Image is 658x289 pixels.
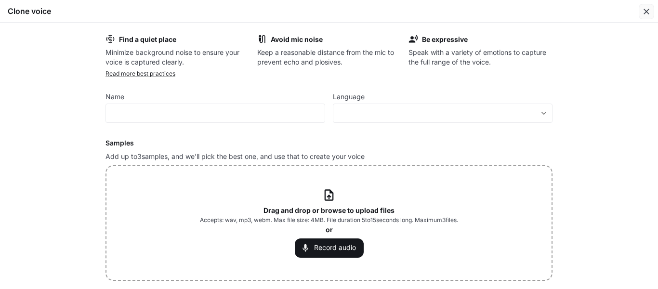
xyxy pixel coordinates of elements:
b: Find a quiet place [119,35,176,43]
b: Drag and drop or browse to upload files [263,206,395,214]
p: Name [105,93,124,100]
p: Speak with a variety of emotions to capture the full range of the voice. [408,48,553,67]
h5: Clone voice [8,6,51,16]
p: Language [333,93,365,100]
p: Add up to 3 samples, and we'll pick the best one, and use that to create your voice [105,152,553,161]
p: Keep a reasonable distance from the mic to prevent echo and plosives. [257,48,401,67]
b: Avoid mic noise [271,35,323,43]
a: Read more best practices [105,70,175,77]
b: Be expressive [422,35,468,43]
b: or [326,225,333,234]
div: ​ [333,108,552,118]
span: Accepts: wav, mp3, webm. Max file size: 4MB. File duration 5 to 15 seconds long. Maximum 3 files. [200,215,458,225]
h6: Samples [105,138,553,148]
button: Record audio [295,238,364,258]
p: Minimize background noise to ensure your voice is captured clearly. [105,48,250,67]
